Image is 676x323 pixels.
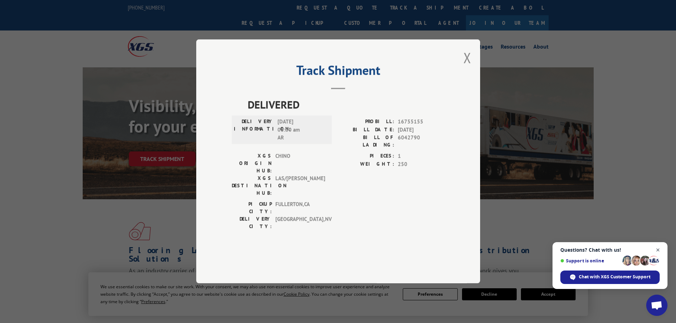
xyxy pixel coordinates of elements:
[463,48,471,67] button: Close modal
[232,65,445,79] h2: Track Shipment
[579,274,650,280] span: Chat with XGS Customer Support
[338,126,394,134] label: BILL DATE:
[275,216,323,230] span: [GEOGRAPHIC_DATA] , NV
[275,175,323,197] span: LAS/[PERSON_NAME]
[232,175,272,197] label: XGS DESTINATION HUB:
[398,126,445,134] span: [DATE]
[232,216,272,230] label: DELIVERY CITY:
[646,295,667,316] div: Open chat
[338,118,394,126] label: PROBILL:
[234,118,274,142] label: DELIVERY INFORMATION:
[560,247,660,253] span: Questions? Chat with us!
[275,201,323,216] span: FULLERTON , CA
[277,118,325,142] span: [DATE] 08:00 am AR
[338,152,394,161] label: PIECES:
[398,152,445,161] span: 1
[398,134,445,149] span: 6042790
[560,258,620,263] span: Support is online
[232,152,272,175] label: XGS ORIGIN HUB:
[338,134,394,149] label: BILL OF LADING:
[275,152,323,175] span: CHINO
[338,160,394,168] label: WEIGHT:
[232,201,272,216] label: PICKUP CITY:
[654,246,663,255] span: Close chat
[248,97,445,113] span: DELIVERED
[398,118,445,126] span: 16755155
[560,271,660,284] div: Chat with XGS Customer Support
[398,160,445,168] span: 250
